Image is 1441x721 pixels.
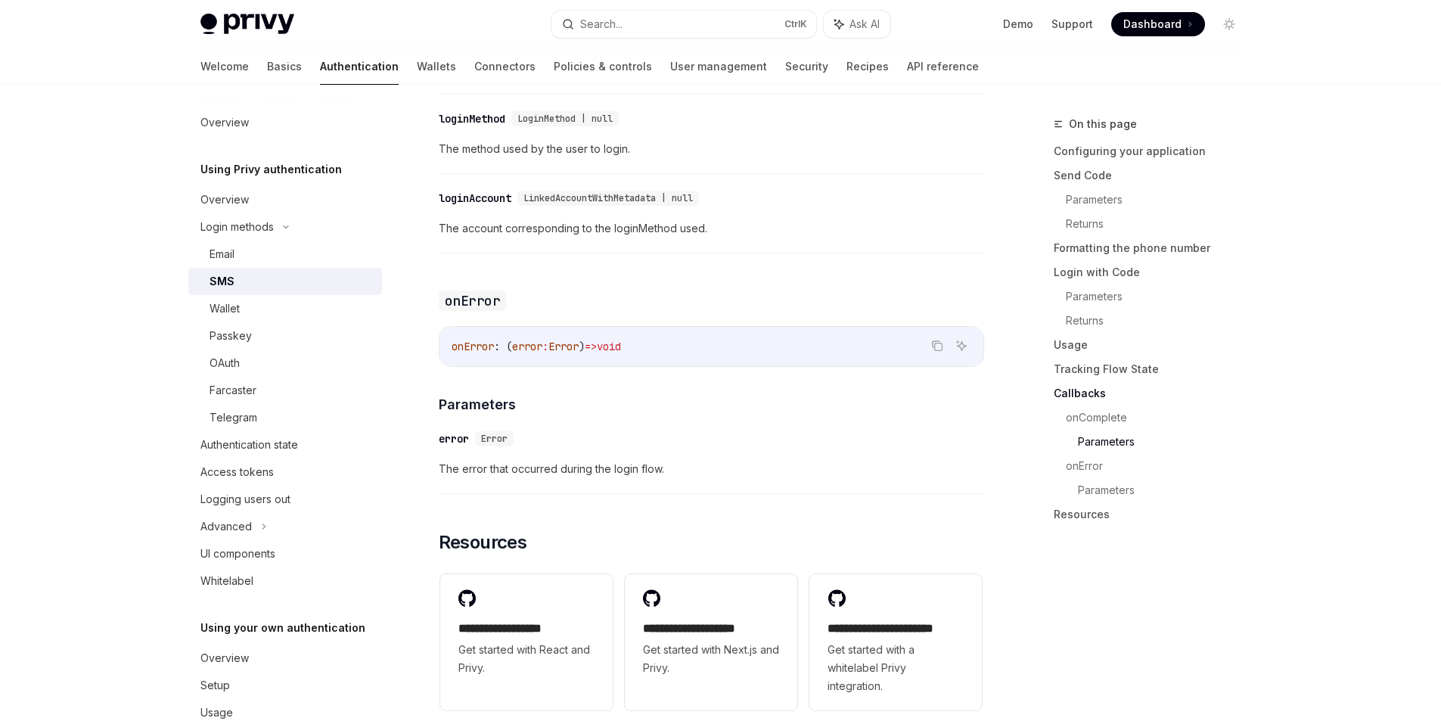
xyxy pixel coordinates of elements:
a: API reference [907,48,979,85]
a: Login with Code [1054,260,1253,284]
a: Configuring your application [1054,139,1253,163]
a: OAuth [188,350,382,377]
span: Get started with a whitelabel Privy integration. [828,641,964,695]
span: onError [452,340,494,353]
a: Authentication [320,48,399,85]
div: Advanced [200,517,252,536]
a: Returns [1066,309,1253,333]
button: Copy the contents from the code block [927,336,947,356]
div: Overview [200,113,249,132]
span: LoginMethod | null [517,113,613,125]
button: Search...CtrlK [551,11,816,38]
span: Parameters [439,394,516,415]
span: The error that occurred during the login flow. [439,460,984,478]
a: Callbacks [1054,381,1253,406]
div: loginAccount [439,191,511,206]
span: => [585,340,597,353]
div: Authentication state [200,436,298,454]
a: Passkey [188,322,382,350]
div: Logging users out [200,490,290,508]
div: OAuth [210,354,240,372]
div: Setup [200,676,230,695]
a: Whitelabel [188,567,382,595]
a: Telegram [188,404,382,431]
a: Logging users out [188,486,382,513]
a: Wallets [417,48,456,85]
div: Search... [580,15,623,33]
span: : [542,340,548,353]
div: Telegram [210,409,257,427]
h5: Using your own authentication [200,619,365,637]
code: onError [439,291,507,311]
a: onComplete [1066,406,1253,430]
span: The method used by the user to login. [439,140,984,158]
span: The account corresponding to the loginMethod used. [439,219,984,238]
a: onError [1066,454,1253,478]
span: Get started with React and Privy. [458,641,595,677]
span: : ( [494,340,512,353]
h5: Using Privy authentication [200,160,342,179]
a: Welcome [200,48,249,85]
button: Ask AI [824,11,890,38]
a: Wallet [188,295,382,322]
span: error [512,340,542,353]
span: Error [548,340,579,353]
a: Overview [188,109,382,136]
div: Wallet [210,300,240,318]
div: error [439,431,469,446]
a: Parameters [1078,478,1253,502]
a: SMS [188,268,382,295]
a: User management [670,48,767,85]
a: Connectors [474,48,536,85]
div: Farcaster [210,381,256,399]
a: Farcaster [188,377,382,404]
span: Dashboard [1123,17,1182,32]
a: Recipes [846,48,889,85]
a: Resources [1054,502,1253,527]
span: ) [579,340,585,353]
a: Usage [1054,333,1253,357]
a: Authentication state [188,431,382,458]
span: LinkedAccountWithMetadata | null [523,192,693,204]
div: Email [210,245,234,263]
a: Parameters [1066,284,1253,309]
a: Parameters [1066,188,1253,212]
a: Basics [267,48,302,85]
div: loginMethod [439,111,505,126]
div: Overview [200,191,249,209]
a: Tracking Flow State [1054,357,1253,381]
a: Overview [188,645,382,672]
div: Login methods [200,218,274,236]
span: Ctrl K [784,18,807,30]
a: Overview [188,186,382,213]
a: Parameters [1078,430,1253,454]
span: void [597,340,621,353]
a: Demo [1003,17,1033,32]
img: light logo [200,14,294,35]
span: Ask AI [849,17,880,32]
a: Dashboard [1111,12,1205,36]
div: Whitelabel [200,572,253,590]
span: Resources [439,530,527,555]
div: Overview [200,649,249,667]
a: Policies & controls [554,48,652,85]
a: Access tokens [188,458,382,486]
button: Toggle dark mode [1217,12,1241,36]
div: Access tokens [200,463,274,481]
a: Security [785,48,828,85]
div: Passkey [210,327,252,345]
a: Support [1051,17,1093,32]
span: Error [481,433,508,445]
a: Send Code [1054,163,1253,188]
div: SMS [210,272,234,291]
a: Email [188,241,382,268]
div: UI components [200,545,275,563]
a: Setup [188,672,382,699]
a: Returns [1066,212,1253,236]
button: Ask AI [952,336,971,356]
a: Formatting the phone number [1054,236,1253,260]
span: On this page [1069,115,1137,133]
a: UI components [188,540,382,567]
span: Get started with Next.js and Privy. [643,641,779,677]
